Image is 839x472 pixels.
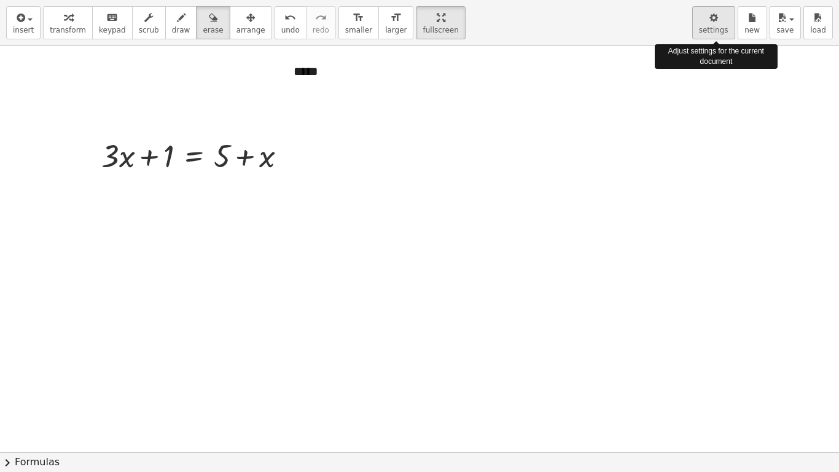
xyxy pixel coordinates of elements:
span: load [810,26,826,34]
button: format_sizesmaller [338,6,379,39]
button: draw [165,6,197,39]
button: load [803,6,833,39]
span: smaller [345,26,372,34]
button: arrange [230,6,272,39]
i: undo [284,10,296,25]
i: redo [315,10,327,25]
button: scrub [132,6,166,39]
span: larger [385,26,407,34]
button: keyboardkeypad [92,6,133,39]
i: keyboard [106,10,118,25]
button: erase [196,6,230,39]
span: transform [50,26,86,34]
span: save [776,26,794,34]
button: format_sizelarger [378,6,413,39]
span: redo [313,26,329,34]
span: fullscreen [423,26,458,34]
span: draw [172,26,190,34]
span: insert [13,26,34,34]
button: undoundo [275,6,306,39]
button: transform [43,6,93,39]
span: keypad [99,26,126,34]
span: new [744,26,760,34]
span: scrub [139,26,159,34]
span: settings [699,26,728,34]
span: arrange [236,26,265,34]
div: Adjust settings for the current document [655,44,778,69]
button: settings [692,6,735,39]
button: insert [6,6,41,39]
i: format_size [353,10,364,25]
button: redoredo [306,6,336,39]
button: fullscreen [416,6,465,39]
span: erase [203,26,223,34]
button: save [770,6,801,39]
i: format_size [390,10,402,25]
span: undo [281,26,300,34]
button: new [738,6,767,39]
